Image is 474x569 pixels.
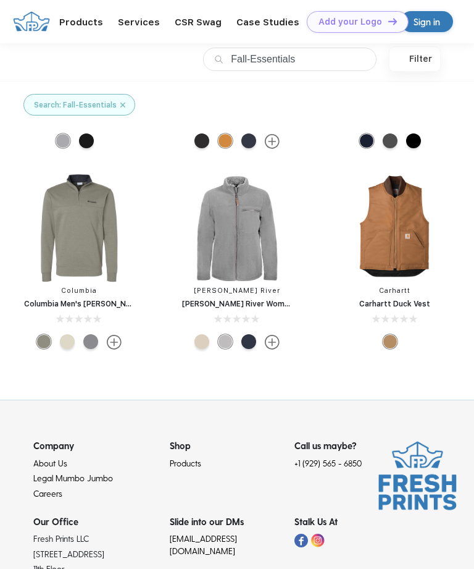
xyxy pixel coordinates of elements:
[170,439,294,453] div: Shop
[56,133,70,148] div: Mid Grey
[33,473,113,483] a: Legal Mumbo Jumbo
[83,334,98,349] div: Charcoal Heather
[406,133,421,148] div: Black
[294,534,308,547] img: footer_facebook.svg
[379,287,410,295] a: Carhartt
[79,133,94,148] div: TNF Black
[36,334,51,349] div: Stone Green Heather
[241,133,256,148] div: Urban Navy
[178,170,296,287] img: func=resize&h=266
[33,548,170,560] div: [STREET_ADDRESS]
[33,458,67,468] a: About Us
[218,133,233,148] div: Timber Tan
[13,11,50,32] img: FP-CROWN.png
[388,18,397,25] img: DT
[397,56,405,63] img: filter.svg
[215,56,223,64] img: search.svg
[409,54,432,64] div: Filter
[203,48,376,71] input: Search for products
[33,515,170,529] div: Our Office
[170,458,201,468] a: Products
[59,17,103,28] a: Products
[294,515,369,529] div: Stalk Us At
[194,334,209,349] div: Sand
[120,99,125,111] img: filter_cancel.svg
[359,133,374,148] div: River Blue Navy
[401,11,453,32] a: Sign in
[33,439,170,453] div: Company
[383,334,397,349] div: Carhartt Brown
[318,17,382,27] div: Add your Logo
[218,334,233,349] div: Light-Grey
[265,335,280,350] img: more.svg
[170,533,294,557] a: [EMAIL_ADDRESS][DOMAIN_NAME]
[33,533,170,545] div: Fresh Prints LLC
[20,170,138,287] img: func=resize&h=266
[34,99,117,111] div: Search: Fall-Essentials
[170,515,294,529] div: Slide into our DMs
[414,15,440,29] div: Sign in
[336,170,453,287] img: func=resize&h=266
[194,287,280,295] a: [PERSON_NAME] River
[60,334,75,349] div: Oatmeal Heather
[182,300,397,308] a: [PERSON_NAME] River Women’s Jamestown Fleece Jacket
[294,439,369,453] div: Call us maybe?
[311,534,325,547] img: insta_logo.svg
[265,134,280,149] img: more.svg
[383,133,397,148] div: Grey Steel
[373,439,462,513] img: logo
[61,287,97,295] a: Columbia
[24,300,246,308] a: Columbia Men's [PERSON_NAME] Mountain Half-Zip Sweater
[294,457,362,470] a: +1 (929) 565 - 6850
[33,488,62,499] a: Careers
[359,300,430,308] a: Carhartt Duck Vest
[241,334,256,349] div: Navy
[194,133,209,148] div: TNF Dark Grey Heather
[107,335,122,350] img: more.svg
